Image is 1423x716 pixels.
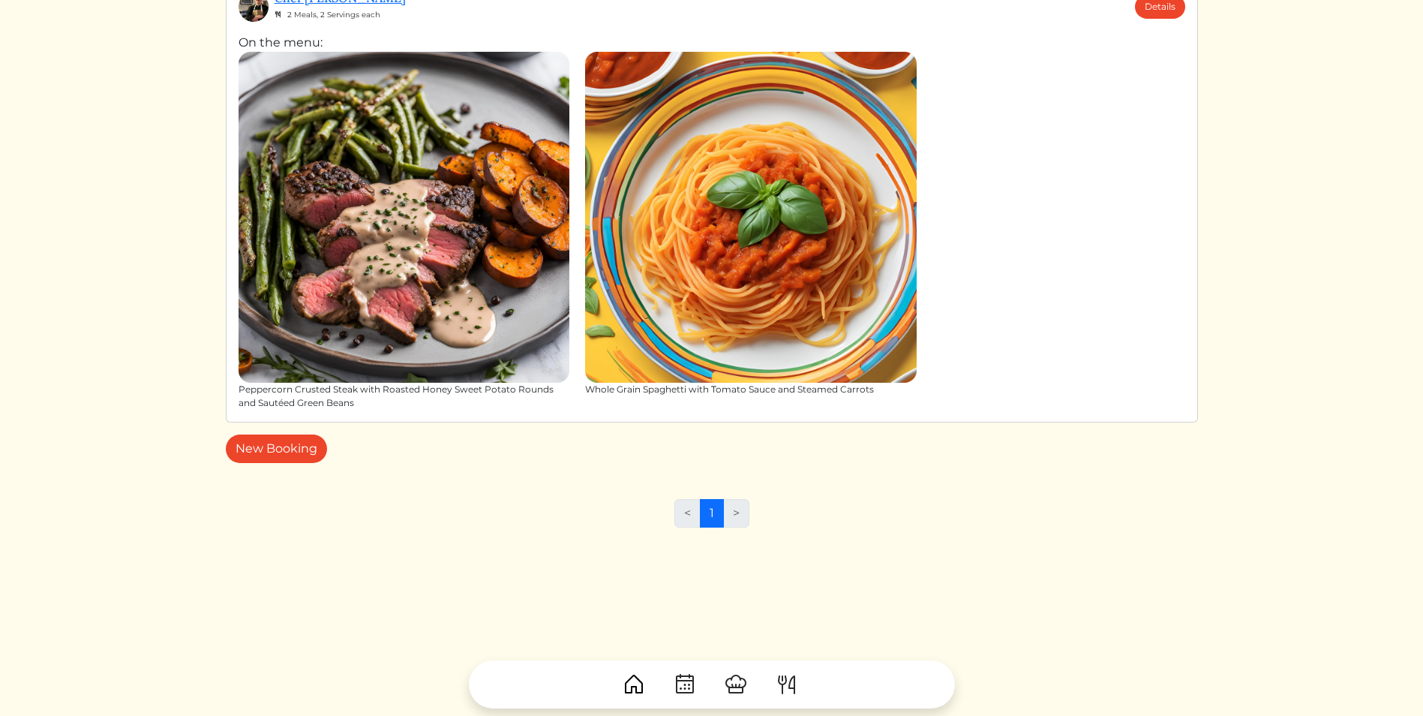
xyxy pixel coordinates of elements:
img: CalendarDots-5bcf9d9080389f2a281d69619e1c85352834be518fbc73d9501aef674afc0d57.svg [673,672,697,696]
a: Peppercorn Crusted Steak with Roasted Honey Sweet Potato Rounds and Sautéed Green Beans [239,52,570,411]
a: Whole Grain Spaghetti with Tomato Sauce and Steamed Carrots [585,52,917,397]
a: New Booking [226,435,327,463]
img: fork_knife_small-8e8c56121c6ac9ad617f7f0151facf9cb574b427d2b27dceffcaf97382ddc7e7.svg [275,11,281,18]
img: Whole Grain Spaghetti with Tomato Sauce and Steamed Carrots [585,52,917,384]
img: Peppercorn Crusted Steak with Roasted Honey Sweet Potato Rounds and Sautéed Green Beans [239,52,570,384]
nav: Page [674,499,749,540]
img: ForkKnife-55491504ffdb50bab0c1e09e7649658475375261d09fd45db06cec23bce548bf.svg [775,672,799,696]
div: On the menu: [239,34,1185,411]
img: House-9bf13187bcbb5817f509fe5e7408150f90897510c4275e13d0d5fca38e0b5951.svg [622,672,646,696]
div: Whole Grain Spaghetti with Tomato Sauce and Steamed Carrots [585,383,917,396]
a: 1 [700,499,724,528]
span: 2 Meals, 2 Servings each [287,10,380,20]
div: Peppercorn Crusted Steak with Roasted Honey Sweet Potato Rounds and Sautéed Green Beans [239,383,570,410]
img: ChefHat-a374fb509e4f37eb0702ca99f5f64f3b6956810f32a249b33092029f8484b388.svg [724,672,748,696]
